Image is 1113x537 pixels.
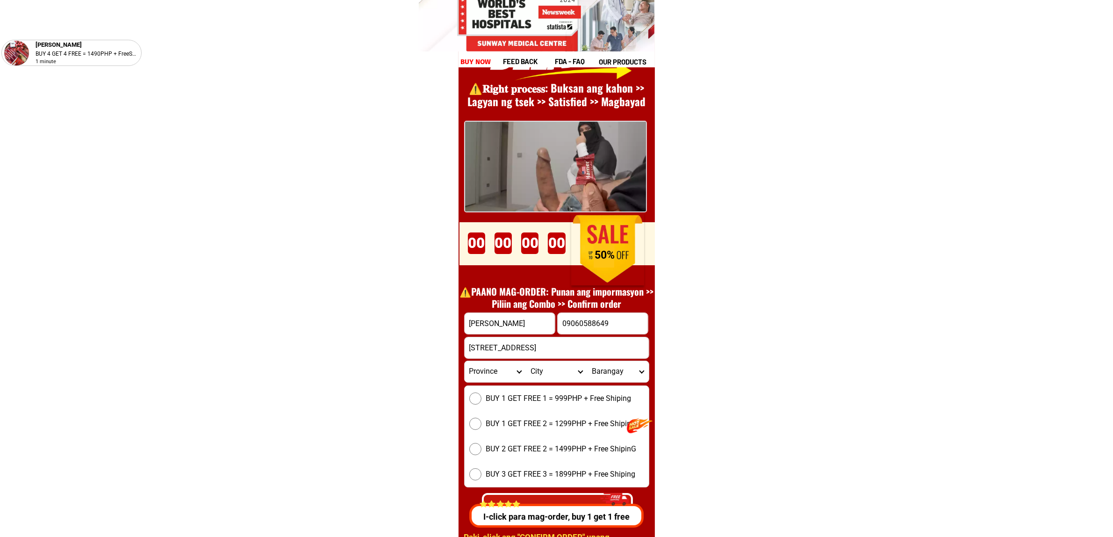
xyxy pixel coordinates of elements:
h1: feed back [503,56,553,67]
h1: ⚠️️PAANO MAG-ORDER: Punan ang impormasyon >> Piliin ang Combo >> Confirm order [455,285,659,310]
select: Select province [465,361,526,382]
input: Input phone_number [558,313,648,334]
span: BUY 1 GET FREE 2 = 1299PHP + Free Shiping [486,418,636,429]
input: BUY 3 GET FREE 3 = 1899PHP + Free Shiping [469,468,481,480]
h1: buy now [460,57,491,67]
select: Select district [526,361,587,382]
h1: ORDER DITO [492,217,639,258]
h1: fda - FAQ [555,56,607,67]
p: I-click para mag-order, buy 1 get 1 free [465,510,643,523]
input: Input address [465,337,649,358]
select: Select commune [587,361,648,382]
input: BUY 2 GET FREE 2 = 1499PHP + Free ShipinG [469,443,481,455]
span: BUY 1 GET FREE 1 = 999PHP + Free Shiping [486,393,632,404]
span: BUY 2 GET FREE 2 = 1499PHP + Free ShipinG [486,443,637,455]
h1: ⚠️️𝐑𝐢𝐠𝐡𝐭 𝐩𝐫𝐨𝐜𝐞𝐬𝐬: Buksan ang kahon >> Lagyan ng tsek >> Satisfied >> Magbayad [455,81,659,109]
span: BUY 3 GET FREE 3 = 1899PHP + Free Shiping [486,469,636,480]
input: BUY 1 GET FREE 1 = 999PHP + Free Shiping [469,392,481,405]
input: BUY 1 GET FREE 2 = 1299PHP + Free Shiping [469,418,481,430]
h1: 50% [581,249,628,262]
input: Input full_name [465,313,555,334]
h1: our products [599,57,653,67]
